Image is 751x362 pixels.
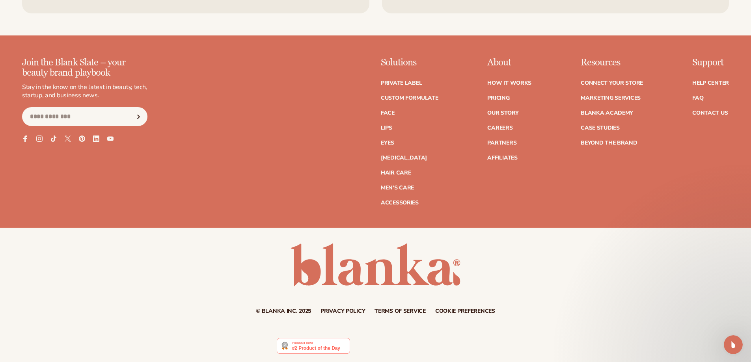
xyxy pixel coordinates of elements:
[487,140,516,146] a: Partners
[256,307,311,315] small: © Blanka Inc. 2025
[381,170,411,176] a: Hair Care
[581,110,633,116] a: Blanka Academy
[435,308,495,314] a: Cookie preferences
[381,200,419,206] a: Accessories
[381,58,438,68] p: Solutions
[277,338,350,354] img: Blanka - Start a beauty or cosmetic line in under 5 minutes | Product Hunt
[321,308,365,314] a: Privacy policy
[381,80,422,86] a: Private label
[130,107,147,126] button: Subscribe
[581,125,620,131] a: Case Studies
[487,155,517,161] a: Affiliates
[487,80,531,86] a: How It Works
[381,185,414,191] a: Men's Care
[724,335,743,354] iframe: Intercom live chat
[692,58,729,68] p: Support
[381,125,392,131] a: Lips
[692,95,703,101] a: FAQ
[581,58,643,68] p: Resources
[381,95,438,101] a: Custom formulate
[692,110,728,116] a: Contact Us
[487,125,512,131] a: Careers
[381,155,427,161] a: [MEDICAL_DATA]
[581,80,643,86] a: Connect your store
[581,95,641,101] a: Marketing services
[692,80,729,86] a: Help Center
[22,58,147,78] p: Join the Blank Slate – your beauty brand playbook
[375,308,426,314] a: Terms of service
[487,95,509,101] a: Pricing
[356,338,474,358] iframe: Customer reviews powered by Trustpilot
[22,83,147,100] p: Stay in the know on the latest in beauty, tech, startup, and business news.
[381,140,394,146] a: Eyes
[487,110,518,116] a: Our Story
[581,140,637,146] a: Beyond the brand
[487,58,531,68] p: About
[381,110,395,116] a: Face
